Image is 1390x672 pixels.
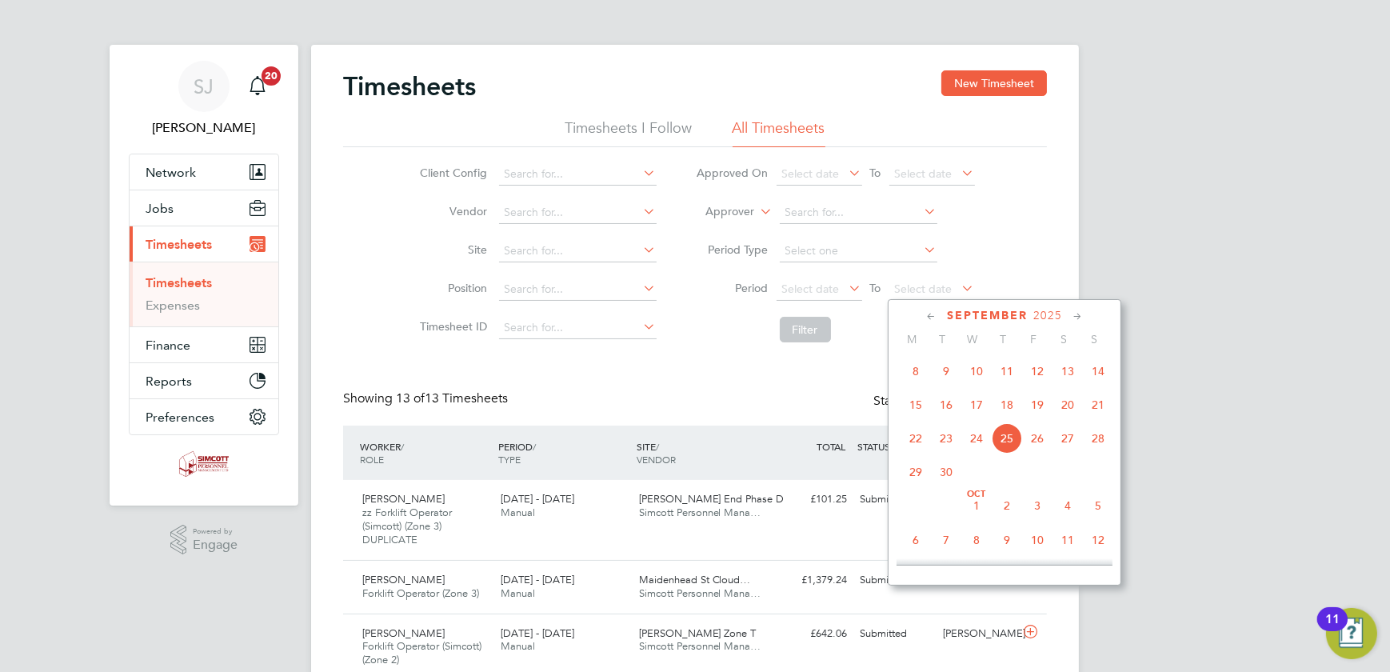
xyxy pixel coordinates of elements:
[639,492,785,506] span: [PERSON_NAME] End Phase D
[633,432,771,474] div: SITE
[501,492,574,506] span: [DATE] - [DATE]
[416,204,488,218] label: Vendor
[130,154,278,190] button: Network
[992,390,1022,420] span: 18
[639,626,757,640] span: [PERSON_NAME] Zone T
[1048,332,1079,346] span: S
[1022,423,1052,454] span: 26
[1083,356,1113,386] span: 14
[1052,423,1083,454] span: 27
[1326,608,1377,659] button: Open Resource Center, 11 new notifications
[146,275,212,290] a: Timesheets
[780,240,937,262] input: Select one
[1325,619,1340,640] div: 11
[499,240,657,262] input: Search for...
[770,567,853,594] div: £1,379.24
[865,278,886,298] span: To
[130,226,278,262] button: Timesheets
[697,166,769,180] label: Approved On
[242,61,274,112] a: 20
[129,61,279,138] a: SJ[PERSON_NAME]
[362,626,445,640] span: [PERSON_NAME]
[656,440,659,453] span: /
[770,621,853,647] div: £642.06
[639,586,761,600] span: Simcott Personnel Mana…
[931,457,961,487] span: 30
[697,242,769,257] label: Period Type
[501,573,574,586] span: [DATE] - [DATE]
[343,390,511,407] div: Showing
[1083,490,1113,521] span: 5
[262,66,281,86] span: 20
[782,282,840,296] span: Select date
[992,490,1022,521] span: 2
[931,390,961,420] span: 16
[356,432,494,474] div: WORKER
[362,586,479,600] span: Forklift Operator (Zone 3)
[1033,309,1062,322] span: 2025
[130,262,278,326] div: Timesheets
[179,451,230,477] img: simcott-logo-retina.png
[343,70,476,102] h2: Timesheets
[416,281,488,295] label: Position
[941,70,1047,96] button: New Timesheet
[1022,390,1052,420] span: 19
[683,204,755,220] label: Approver
[901,525,931,555] span: 6
[1083,390,1113,420] span: 21
[170,525,238,555] a: Powered byEngage
[416,242,488,257] label: Site
[130,190,278,226] button: Jobs
[927,332,957,346] span: T
[146,374,192,389] span: Reports
[1052,356,1083,386] span: 13
[637,453,676,466] span: VENDOR
[931,356,961,386] span: 9
[770,486,853,513] div: £101.25
[499,163,657,186] input: Search for...
[853,486,937,513] div: Submitted
[498,453,521,466] span: TYPE
[1022,525,1052,555] span: 10
[1022,356,1052,386] span: 12
[901,356,931,386] span: 8
[639,639,761,653] span: Simcott Personnel Mana…
[992,423,1022,454] span: 25
[1052,525,1083,555] span: 11
[396,390,425,406] span: 13 of
[931,423,961,454] span: 23
[733,118,825,147] li: All Timesheets
[1083,525,1113,555] span: 12
[416,166,488,180] label: Client Config
[992,356,1022,386] span: 11
[1052,490,1083,521] span: 4
[130,327,278,362] button: Finance
[961,490,992,521] span: 1
[146,237,212,252] span: Timesheets
[901,423,931,454] span: 22
[961,423,992,454] span: 24
[501,626,574,640] span: [DATE] - [DATE]
[1079,332,1109,346] span: S
[817,440,845,453] span: TOTAL
[992,525,1022,555] span: 9
[853,621,937,647] div: Submitted
[901,390,931,420] span: 15
[193,525,238,538] span: Powered by
[1022,490,1052,521] span: 3
[362,639,481,666] span: Forklift Operator (Simcott) (Zone 2)
[499,202,657,224] input: Search for...
[362,492,445,506] span: [PERSON_NAME]
[146,298,200,313] a: Expenses
[961,525,992,555] span: 8
[961,356,992,386] span: 10
[865,162,886,183] span: To
[129,451,279,477] a: Go to home page
[130,399,278,434] button: Preferences
[697,281,769,295] label: Period
[501,506,535,519] span: Manual
[146,201,174,216] span: Jobs
[130,363,278,398] button: Reports
[533,440,536,453] span: /
[1018,332,1048,346] span: F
